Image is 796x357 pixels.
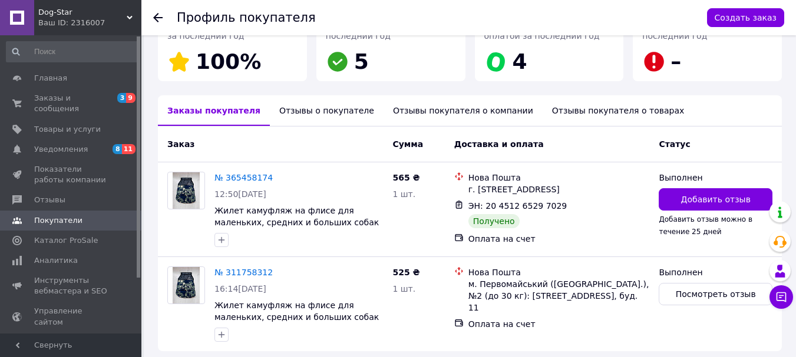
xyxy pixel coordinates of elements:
[769,285,793,309] button: Чат с покупателем
[681,193,751,205] span: Добавить отзыв
[543,95,694,126] div: Отзывы покупателя о товарах
[34,275,109,296] span: Инструменты вебмастера и SEO
[34,93,109,114] span: Заказы и сообщения
[671,49,681,74] span: –
[158,95,270,126] div: Заказы покупателя
[659,139,690,149] span: Статус
[214,301,379,333] a: Жилет камуфляж на флисе для маленьких, средних и больших собак 3XL
[173,172,200,209] img: Фото товару
[707,8,784,27] button: Создать заказ
[468,266,650,278] div: Нова Пошта
[659,172,772,183] div: Выполнен
[34,124,101,135] span: Товары и услуги
[214,206,379,239] a: Жилет камуфляж на флисе для маленьких, средних и больших собак 4XL
[392,284,415,293] span: 1 шт.
[659,188,772,211] button: Добавить отзыв
[468,183,650,195] div: г. [STREET_ADDRESS]
[468,233,650,245] div: Оплата на счет
[468,214,520,228] div: Получено
[117,93,127,103] span: 3
[113,144,122,154] span: 8
[354,49,369,74] span: 5
[392,173,420,182] span: 565 ₴
[270,95,384,126] div: Отзывы о покупателе
[468,318,650,330] div: Оплата на счет
[34,195,65,205] span: Отзывы
[6,41,139,62] input: Поиск
[214,268,273,277] a: № 311758312
[214,284,266,293] span: 16:14[DATE]
[214,173,273,182] a: № 365458174
[384,95,543,126] div: Отзывы покупателя о компании
[468,278,650,313] div: м. Первомайський ([GEOGRAPHIC_DATA].), №2 (до 30 кг): [STREET_ADDRESS], буд. 11
[126,93,136,103] span: 9
[392,189,415,199] span: 1 шт.
[177,11,316,25] h1: Профиль покупателя
[153,12,163,24] div: Вернуться назад
[38,7,127,18] span: Dog-Star
[659,266,772,278] div: Выполнен
[659,283,772,305] button: Посмотреть отзыв
[392,139,423,149] span: Сумма
[468,172,650,183] div: Нова Пошта
[167,172,205,209] a: Фото товару
[513,49,527,74] span: 4
[173,267,200,303] img: Фото товару
[34,255,78,266] span: Аналитика
[454,139,544,149] span: Доставка и оплата
[34,164,109,185] span: Показатели работы компании
[34,144,88,155] span: Уведомления
[38,18,141,28] div: Ваш ID: 2316007
[34,235,98,246] span: Каталог ProSale
[392,268,420,277] span: 525 ₴
[659,215,752,235] span: Добавить отзыв можно в течение 25 дней
[122,144,136,154] span: 11
[34,73,67,84] span: Главная
[676,288,756,300] span: Посмотреть отзыв
[468,201,567,211] span: ЭН: 20 4512 6529 7029
[196,49,261,74] span: 100%
[34,215,82,226] span: Покупатели
[167,266,205,304] a: Фото товару
[214,189,266,199] span: 12:50[DATE]
[34,306,109,327] span: Управление сайтом
[167,139,194,149] span: Заказ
